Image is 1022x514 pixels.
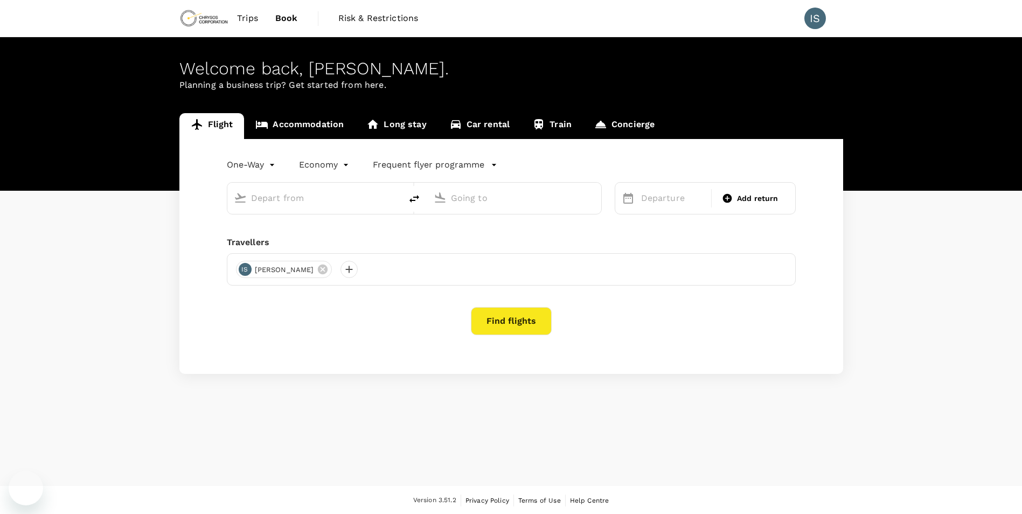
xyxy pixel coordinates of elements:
button: Open [394,197,396,199]
a: Long stay [355,113,437,139]
span: [PERSON_NAME] [248,265,321,275]
a: Car rental [438,113,522,139]
div: IS[PERSON_NAME] [236,261,332,278]
img: Chrysos Corporation [179,6,229,30]
a: Concierge [583,113,666,139]
div: Welcome back , [PERSON_NAME] . [179,59,843,79]
p: Departure [641,192,705,205]
a: Train [521,113,583,139]
div: Travellers [227,236,796,249]
span: Version 3.51.2 [413,495,456,506]
button: delete [401,186,427,212]
a: Accommodation [244,113,355,139]
span: Privacy Policy [465,497,509,504]
button: Open [594,197,596,199]
iframe: Button to launch messaging window [9,471,43,505]
button: Frequent flyer programme [373,158,497,171]
input: Going to [451,190,579,206]
input: Depart from [251,190,379,206]
span: Risk & Restrictions [338,12,419,25]
button: Find flights [471,307,552,335]
div: Economy [299,156,351,173]
span: Add return [737,193,778,204]
div: IS [239,263,252,276]
div: IS [804,8,826,29]
p: Planning a business trip? Get started from here. [179,79,843,92]
a: Flight [179,113,245,139]
span: Book [275,12,298,25]
p: Frequent flyer programme [373,158,484,171]
a: Privacy Policy [465,495,509,506]
span: Terms of Use [518,497,561,504]
span: Help Centre [570,497,609,504]
div: One-Way [227,156,277,173]
a: Terms of Use [518,495,561,506]
span: Trips [237,12,258,25]
a: Help Centre [570,495,609,506]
